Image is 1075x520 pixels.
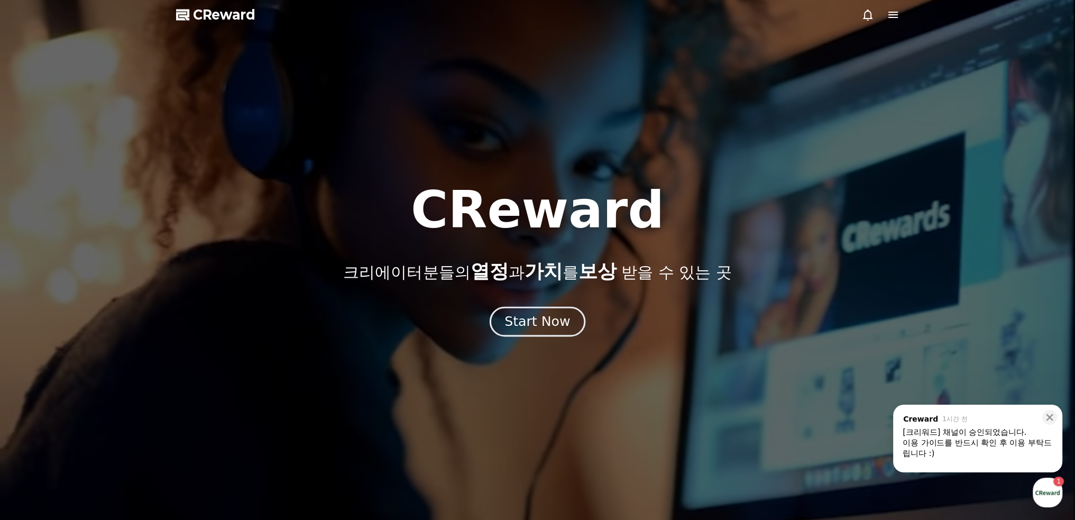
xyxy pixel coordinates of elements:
[176,6,255,23] a: CReward
[97,352,109,360] span: 대화
[107,335,111,343] span: 1
[136,335,203,362] a: 설정
[578,260,616,282] span: 보상
[490,306,585,336] button: Start Now
[33,351,40,360] span: 홈
[193,6,255,23] span: CReward
[504,313,570,331] div: Start Now
[70,335,136,362] a: 1대화
[3,335,70,362] a: 홈
[343,261,731,282] p: 크리에이터분들의 과 를 받을 수 있는 곳
[524,260,562,282] span: 가치
[163,351,176,360] span: 설정
[411,185,664,235] h1: CReward
[470,260,508,282] span: 열정
[492,318,583,328] a: Start Now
